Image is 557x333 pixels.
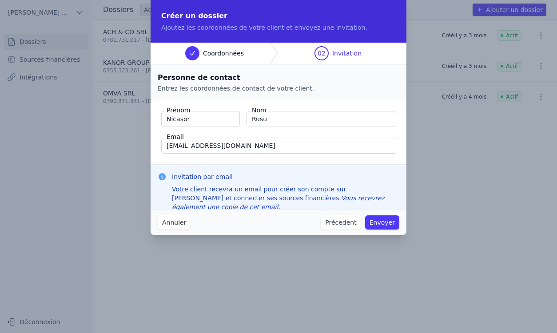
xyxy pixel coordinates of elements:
button: Envoyer [365,215,399,230]
span: 02 [318,49,326,58]
em: Vous recevrez également une copie de cet email. [172,194,385,210]
label: Email [165,132,186,141]
h2: Personne de contact [158,71,399,84]
h2: Créer un dossier [161,11,396,21]
label: Prénom [165,106,192,115]
h3: Invitation par email [172,172,399,181]
button: Annuler [158,215,191,230]
button: Précedent [321,215,361,230]
nav: Progress [151,43,406,64]
label: Nom [250,106,268,115]
span: Invitation [332,49,362,58]
div: Votre client recevra un email pour créer son compte sur [PERSON_NAME] et connecter ses sources fi... [172,185,399,211]
p: Ajoutez les coordonnées de votre client et envoyez une invitation. [161,23,396,32]
p: Entrez les coordonnées de contact de votre client. [158,84,399,93]
span: Coordonnées [203,49,244,58]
